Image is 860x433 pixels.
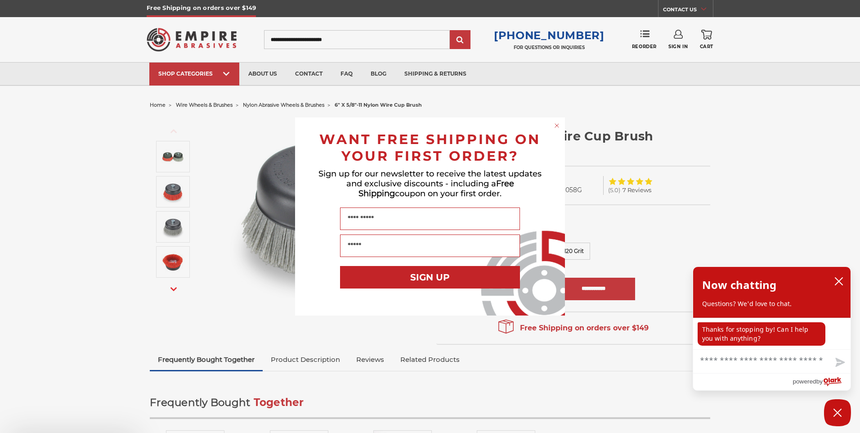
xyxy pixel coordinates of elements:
[793,374,851,390] a: Powered by Olark
[318,169,542,198] span: Sign up for our newsletter to receive the latest updates and exclusive discounts - including a co...
[824,399,851,426] button: Close Chatbox
[828,352,851,373] button: Send message
[693,318,851,349] div: chat
[832,275,846,288] button: close chatbox
[816,376,823,387] span: by
[358,179,514,198] span: Free Shipping
[319,131,541,164] span: WANT FREE SHIPPING ON YOUR FIRST ORDER?
[552,121,561,130] button: Close dialog
[793,376,816,387] span: powered
[702,276,776,294] h2: Now chatting
[693,266,851,391] div: olark chatbox
[702,299,842,308] p: Questions? We'd love to chat.
[698,322,825,346] p: Thanks for stopping by! Can I help you with anything?
[340,266,520,289] button: SIGN UP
